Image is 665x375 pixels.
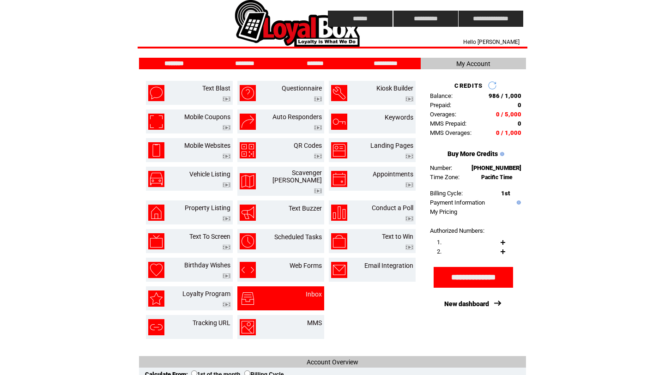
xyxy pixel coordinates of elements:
a: Text Blast [202,85,230,92]
img: video.png [223,245,230,250]
img: video.png [314,97,322,102]
a: QR Codes [294,142,322,149]
a: Property Listing [185,204,230,212]
a: Appointments [373,170,413,178]
img: tracking-url.png [148,319,164,335]
img: video.png [405,154,413,159]
img: video.png [314,125,322,130]
img: mms.png [240,319,256,335]
span: Authorized Numbers: [430,227,484,234]
img: mobile-websites.png [148,142,164,158]
img: birthday-wishes.png [148,262,164,278]
span: Prepaid: [430,102,451,109]
a: Email Integration [364,262,413,269]
img: video.png [223,125,230,130]
img: landing-pages.png [331,142,347,158]
img: email-integration.png [331,262,347,278]
span: Overages: [430,111,456,118]
span: 0 [518,102,521,109]
span: Billing Cycle: [430,190,463,197]
span: Balance: [430,92,453,99]
span: Pacific Time [481,174,513,181]
img: video.png [223,273,230,278]
img: questionnaire.png [240,85,256,101]
a: My Pricing [430,208,457,215]
span: Number: [430,164,452,171]
img: conduct-a-poll.png [331,205,347,221]
a: Payment Information [430,199,485,206]
img: video.png [314,154,322,159]
img: loyalty-program.png [148,290,164,307]
img: video.png [223,97,230,102]
img: video.png [405,182,413,187]
a: Buy More Credits [447,150,498,157]
a: Text to Win [382,233,413,240]
a: Questionnaire [282,85,322,92]
span: Hello [PERSON_NAME] [463,39,520,45]
img: scheduled-tasks.png [240,233,256,249]
img: inbox.png [240,290,256,307]
span: [PHONE_NUMBER] [472,164,521,171]
img: video.png [223,302,230,307]
img: qr-codes.png [240,142,256,158]
span: 0 / 5,000 [496,111,521,118]
a: Birthday Wishes [184,261,230,269]
a: Mobile Coupons [184,113,230,121]
span: CREDITS [454,82,483,89]
img: video.png [314,188,322,194]
a: Kiosk Builder [376,85,413,92]
a: Auto Responders [272,113,322,121]
a: Conduct a Poll [372,204,413,212]
a: Landing Pages [370,142,413,149]
a: New dashboard [444,300,489,308]
img: video.png [405,216,413,221]
img: vehicle-listing.png [148,171,164,187]
a: Loyalty Program [182,290,230,297]
a: Scheduled Tasks [274,233,322,241]
img: video.png [223,182,230,187]
img: video.png [223,154,230,159]
a: Vehicle Listing [189,170,230,178]
img: property-listing.png [148,205,164,221]
span: Time Zone: [430,174,459,181]
img: keywords.png [331,114,347,130]
img: text-buzzer.png [240,205,256,221]
span: 1. [437,239,441,246]
a: Keywords [385,114,413,121]
span: 986 / 1,000 [489,92,521,99]
span: 2. [437,248,441,255]
a: Scavenger [PERSON_NAME] [272,169,322,184]
span: 0 / 1,000 [496,129,521,136]
a: Mobile Websites [184,142,230,149]
img: help.gif [514,200,521,205]
span: 0 [518,120,521,127]
a: Text To Screen [189,233,230,240]
img: video.png [405,245,413,250]
img: video.png [405,97,413,102]
span: MMS Overages: [430,129,472,136]
img: video.png [223,216,230,221]
img: mobile-coupons.png [148,114,164,130]
img: text-to-screen.png [148,233,164,249]
img: text-blast.png [148,85,164,101]
span: 1st [501,190,510,197]
img: help.gif [498,152,504,156]
a: Inbox [306,290,322,298]
span: My Account [456,60,490,67]
a: Web Forms [290,262,322,269]
img: scavenger-hunt.png [240,173,256,189]
img: text-to-win.png [331,233,347,249]
a: MMS [307,319,322,327]
img: web-forms.png [240,262,256,278]
a: Tracking URL [193,319,230,327]
span: Account Overview [307,358,358,366]
img: kiosk-builder.png [331,85,347,101]
span: MMS Prepaid: [430,120,466,127]
img: appointments.png [331,171,347,187]
a: Text Buzzer [289,205,322,212]
img: auto-responders.png [240,114,256,130]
